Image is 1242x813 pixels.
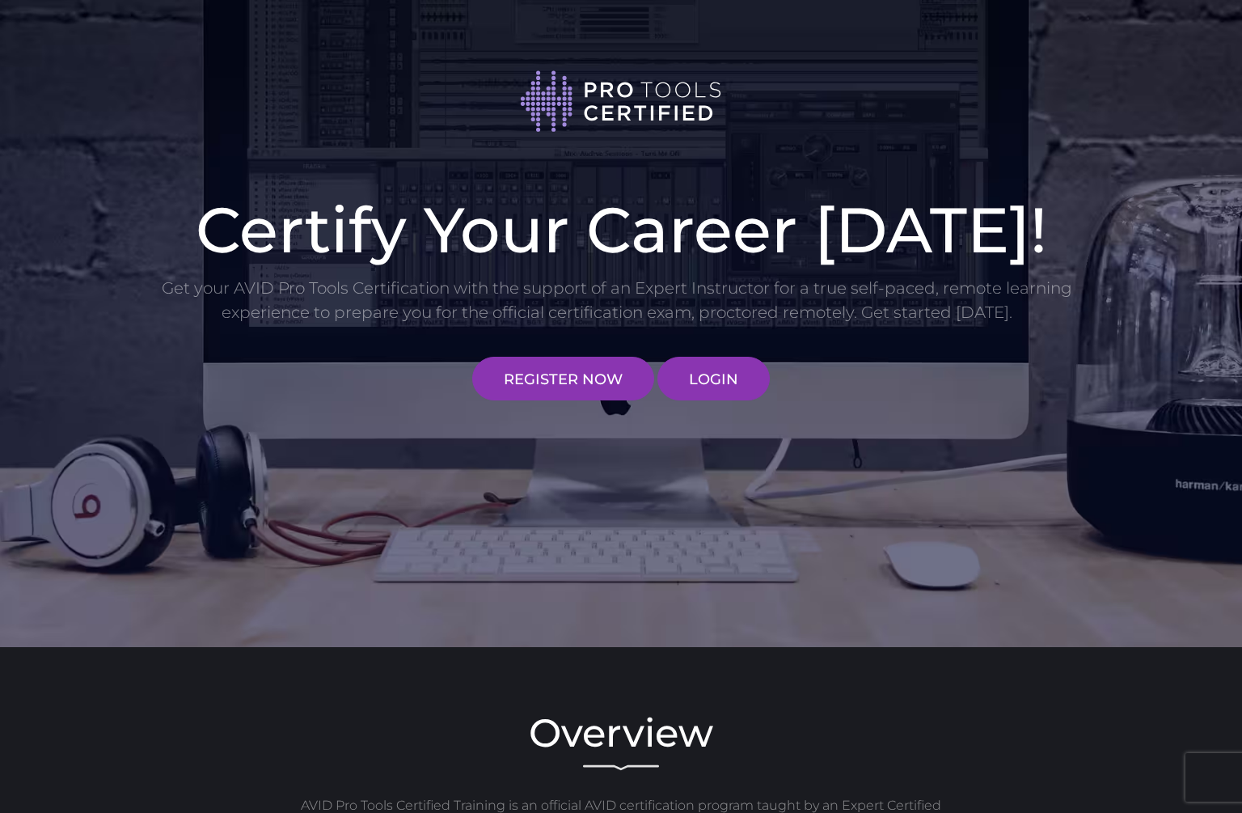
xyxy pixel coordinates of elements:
[160,198,1082,261] h1: Certify Your Career [DATE]!
[583,764,659,771] img: decorative line
[657,357,770,400] a: LOGIN
[472,357,654,400] a: REGISTER NOW
[520,69,722,134] img: Pro Tools Certified logo
[160,276,1074,324] p: Get your AVID Pro Tools Certification with the support of an Expert Instructor for a true self-pa...
[160,713,1082,752] h2: Overview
